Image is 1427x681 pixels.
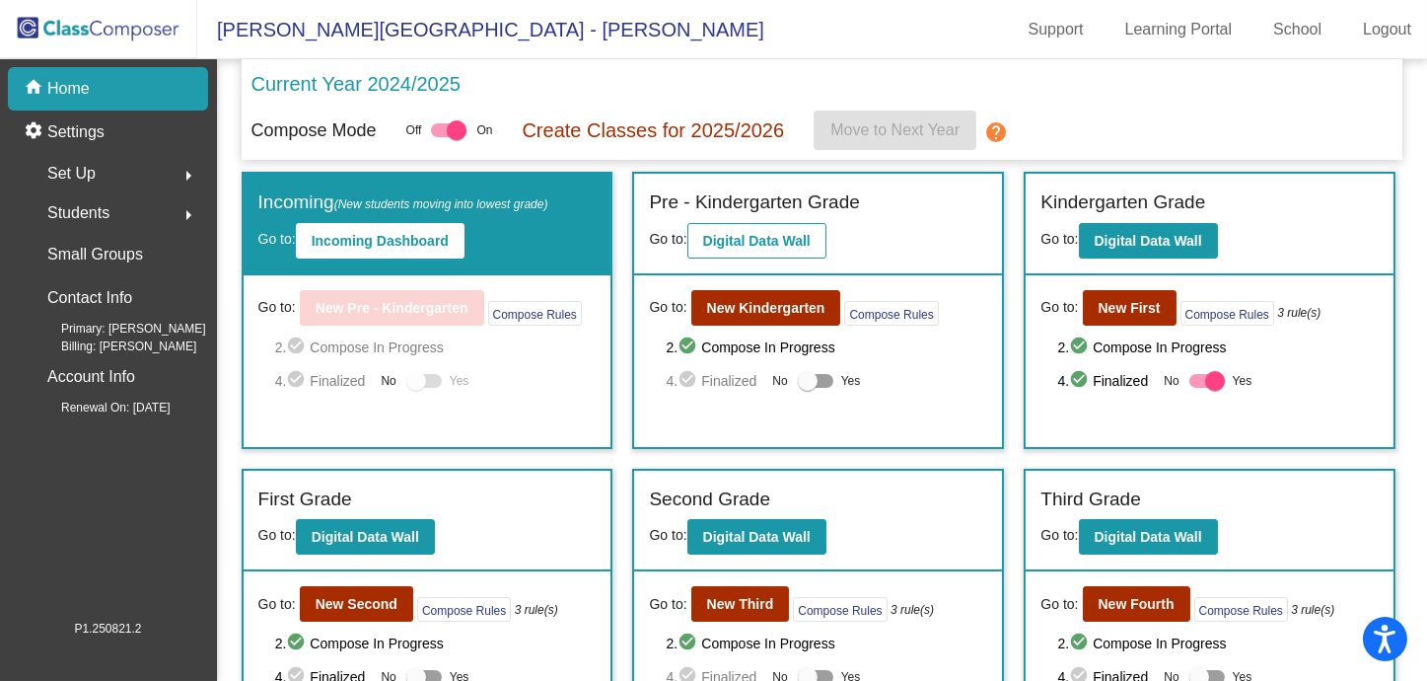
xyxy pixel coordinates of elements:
p: Settings [47,120,105,144]
button: New Fourth [1083,586,1190,622]
b: Digital Data Wall [703,529,811,545]
span: 4. Finalized [275,369,372,393]
button: Compose Rules [488,301,582,326]
mat-icon: help [984,120,1008,144]
span: No [1164,372,1178,390]
b: Digital Data Wall [312,529,419,545]
span: 2. Compose In Progress [275,632,597,655]
mat-icon: arrow_right [177,164,200,188]
mat-icon: check_circle [286,369,310,393]
mat-icon: check_circle [1069,632,1093,655]
span: 2. Compose In Progress [1058,336,1380,359]
b: Digital Data Wall [1095,233,1202,249]
mat-icon: check_circle [678,632,701,655]
mat-icon: check_circle [286,336,310,359]
button: New Second [300,586,413,622]
span: No [772,372,787,390]
a: Support [1013,14,1100,45]
a: School [1257,14,1337,45]
i: 3 rule(s) [891,601,934,619]
b: New Kindergarten [707,300,825,316]
span: Renewal On: [DATE] [30,399,170,416]
span: Yes [450,369,469,393]
p: Contact Info [47,284,132,312]
mat-icon: home [24,77,47,101]
button: New Pre - Kindergarten [300,290,484,326]
mat-icon: check_circle [1069,369,1093,393]
span: 2. Compose In Progress [275,336,597,359]
mat-icon: check_circle [678,336,701,359]
span: 2. Compose In Progress [1058,632,1380,655]
span: Go to: [649,527,686,543]
span: [PERSON_NAME][GEOGRAPHIC_DATA] - [PERSON_NAME] [197,14,764,45]
span: Go to: [649,231,686,247]
p: Account Info [47,363,135,391]
i: 3 rule(s) [515,601,558,619]
span: Primary: [PERSON_NAME] [30,320,206,338]
mat-icon: settings [24,120,47,144]
button: Digital Data Wall [687,223,826,259]
span: Go to: [1040,297,1078,318]
span: Off [406,121,422,139]
label: Second Grade [649,486,770,514]
button: Digital Data Wall [296,519,435,555]
p: Create Classes for 2025/2026 [522,115,784,145]
span: Billing: [PERSON_NAME] [30,338,196,355]
button: Compose Rules [1194,597,1288,622]
button: Digital Data Wall [1079,519,1218,555]
button: Compose Rules [417,597,511,622]
p: Small Groups [47,241,143,268]
mat-icon: check_circle [286,632,310,655]
span: Students [47,199,109,227]
label: Third Grade [1040,486,1140,514]
button: Compose Rules [793,597,887,622]
span: Go to: [258,231,296,247]
b: New Second [316,596,397,612]
span: Yes [841,369,861,393]
i: 3 rule(s) [1277,304,1320,322]
b: New Pre - Kindergarten [316,300,468,316]
p: Home [47,77,90,101]
b: Digital Data Wall [703,233,811,249]
span: Go to: [258,297,296,318]
button: Digital Data Wall [1079,223,1218,259]
span: Go to: [1040,527,1078,543]
i: 3 rule(s) [1291,601,1334,619]
b: Incoming Dashboard [312,233,449,249]
span: Go to: [258,527,296,543]
span: (New students moving into lowest grade) [334,197,548,211]
p: Current Year 2024/2025 [251,69,461,99]
span: Set Up [47,160,96,188]
span: 4. Finalized [667,369,763,393]
b: New First [1099,300,1161,316]
span: No [381,372,395,390]
a: Logout [1347,14,1427,45]
a: Learning Portal [1109,14,1249,45]
button: New Kindergarten [691,290,841,326]
button: Incoming Dashboard [296,223,464,259]
label: Kindergarten Grade [1040,189,1205,217]
span: Go to: [649,594,686,615]
mat-icon: check_circle [1069,336,1093,359]
button: Compose Rules [844,301,938,326]
b: New Fourth [1099,596,1175,612]
span: Go to: [649,297,686,318]
b: New Third [707,596,774,612]
p: Compose Mode [251,117,377,144]
span: On [476,121,492,139]
span: 2. Compose In Progress [667,632,988,655]
button: Compose Rules [1180,301,1274,326]
span: Go to: [1040,594,1078,615]
button: New Third [691,586,790,622]
span: Go to: [1040,231,1078,247]
span: Move to Next Year [830,121,960,138]
mat-icon: arrow_right [177,203,200,227]
span: Yes [1233,369,1252,393]
label: Pre - Kindergarten Grade [649,189,859,217]
span: 4. Finalized [1058,369,1155,393]
span: 2. Compose In Progress [667,336,988,359]
button: Move to Next Year [814,111,976,150]
button: Digital Data Wall [687,519,826,555]
span: Go to: [258,594,296,615]
b: Digital Data Wall [1095,529,1202,545]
